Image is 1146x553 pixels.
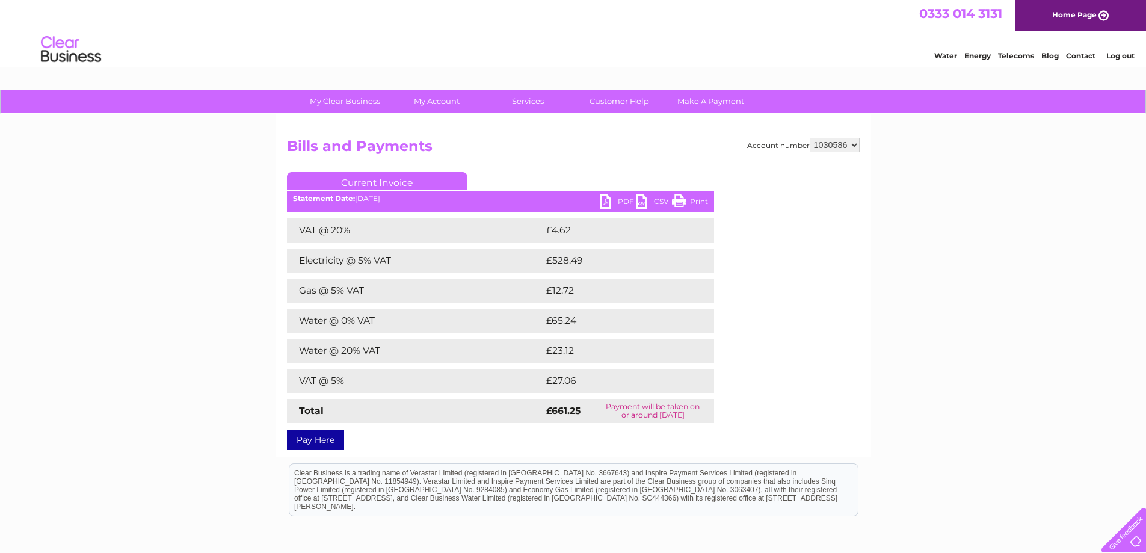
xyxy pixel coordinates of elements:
[293,194,355,203] b: Statement Date:
[636,194,672,212] a: CSV
[287,249,543,273] td: Electricity @ 5% VAT
[287,430,344,450] a: Pay Here
[543,309,689,333] td: £65.24
[289,7,858,58] div: Clear Business is a trading name of Verastar Limited (registered in [GEOGRAPHIC_DATA] No. 3667643...
[1106,51,1135,60] a: Log out
[287,194,714,203] div: [DATE]
[672,194,708,212] a: Print
[1066,51,1095,60] a: Contact
[299,405,324,416] strong: Total
[600,194,636,212] a: PDF
[543,279,688,303] td: £12.72
[287,172,467,190] a: Current Invoice
[543,369,689,393] td: £27.06
[543,218,686,243] td: £4.62
[295,90,395,113] a: My Clear Business
[546,405,581,416] strong: £661.25
[661,90,760,113] a: Make A Payment
[919,6,1002,21] a: 0333 014 3131
[478,90,578,113] a: Services
[287,218,543,243] td: VAT @ 20%
[592,399,713,423] td: Payment will be taken on or around [DATE]
[287,369,543,393] td: VAT @ 5%
[964,51,991,60] a: Energy
[287,309,543,333] td: Water @ 0% VAT
[287,279,543,303] td: Gas @ 5% VAT
[934,51,957,60] a: Water
[387,90,486,113] a: My Account
[570,90,669,113] a: Customer Help
[287,138,860,161] h2: Bills and Payments
[287,339,543,363] td: Water @ 20% VAT
[998,51,1034,60] a: Telecoms
[40,31,102,68] img: logo.png
[747,138,860,152] div: Account number
[543,339,688,363] td: £23.12
[543,249,693,273] td: £528.49
[1041,51,1059,60] a: Blog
